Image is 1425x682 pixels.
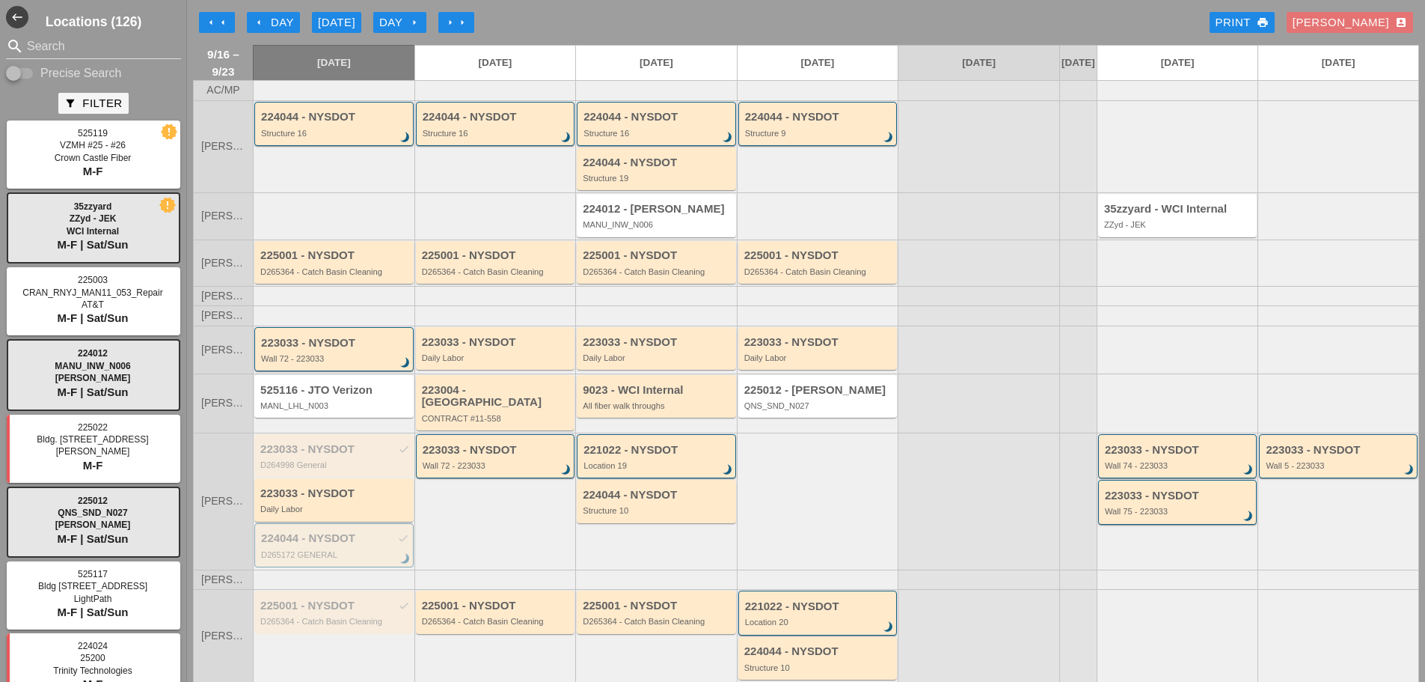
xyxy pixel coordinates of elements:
[583,461,732,470] div: Location 19
[38,581,147,591] span: Bldg [STREET_ADDRESS]
[206,85,239,96] span: AC/MP
[22,287,162,298] span: CRAN_RNYJ_MAN11_053_Repair
[583,617,732,626] div: D265364 - Catch Basin Cleaning
[261,337,409,350] div: 223033 - NYSDOT
[398,443,410,455] i: check
[1216,14,1269,31] div: Print
[74,201,112,212] span: 35zzyard
[6,6,28,28] button: Shrink Sidebar
[583,111,732,124] div: 224044 - NYSDOT
[260,443,410,456] div: 223033 - NYSDOT
[78,422,108,433] span: 225022
[397,130,414,146] i: brightness_3
[1266,461,1413,470] div: Wall 5 - 223033
[78,275,108,285] span: 225003
[318,14,355,31] div: [DATE]
[583,600,732,612] div: 225001 - NYSDOT
[261,111,409,124] div: 224044 - NYSDOT
[57,311,128,324] span: M-F | Sat/Sun
[880,619,897,636] i: brightness_3
[397,355,414,371] i: brightness_3
[55,361,130,371] span: MANU_INW_N006
[1105,490,1253,502] div: 223033 - NYSDOT
[205,16,217,28] i: arrow_left
[1105,507,1253,516] div: Wall 75 - 223033
[260,487,410,500] div: 223033 - NYSDOT
[744,353,894,362] div: Daily Labor
[201,46,245,80] span: 9/16 – 9/23
[738,46,898,80] a: [DATE]
[201,574,245,585] span: [PERSON_NAME]
[161,198,174,212] i: new_releases
[83,165,103,177] span: M-F
[53,666,132,676] span: Trinity Technologies
[422,267,571,276] div: D265364 - Catch Basin Cleaning
[373,12,426,33] button: Day
[37,434,148,445] span: Bldg. [STREET_ADDRESS]
[55,520,131,530] span: [PERSON_NAME]
[55,153,132,163] span: Crown Castle Fiber
[57,606,128,618] span: M-F | Sat/Sun
[6,6,28,28] i: west
[422,249,571,262] div: 225001 - NYSDOT
[422,384,571,409] div: 223004 - [GEOGRAPHIC_DATA]
[422,600,571,612] div: 225001 - NYSDOT
[576,46,737,80] a: [DATE]
[1257,16,1269,28] i: print
[745,111,893,124] div: 224044 - NYSDOT
[1060,46,1097,80] a: [DATE]
[423,129,571,138] div: Structure 16
[217,16,229,28] i: arrow_left
[253,14,294,31] div: Day
[260,401,410,410] div: MANL_LHL_N003
[64,95,122,112] div: Filter
[1097,46,1258,80] a: [DATE]
[583,506,732,515] div: Structure 10
[438,12,474,33] button: Move Ahead 1 Week
[583,489,732,502] div: 224044 - NYSDOT
[201,344,245,356] span: [PERSON_NAME]
[444,16,456,28] i: arrow_right
[40,66,122,81] label: Precise Search
[1293,14,1407,31] div: [PERSON_NAME]
[201,310,245,321] span: [PERSON_NAME]
[422,617,571,626] div: D265364 - Catch Basin Cleaning
[78,348,108,359] span: 224012
[422,336,571,349] div: 223033 - NYSDOT
[583,401,732,410] div: All fiber walk throughs
[456,16,468,28] i: arrow_right
[80,653,105,663] span: 25200
[201,290,245,302] span: [PERSON_NAME]
[1104,220,1254,229] div: ZZyd - JEK
[64,97,76,109] i: filter_alt
[583,249,732,262] div: 225001 - NYSDOT
[744,401,894,410] div: QNS_SND_N027
[58,93,128,114] button: Filter
[201,141,245,152] span: [PERSON_NAME]
[583,336,732,349] div: 223033 - NYSDOT
[423,111,571,124] div: 224044 - NYSDOT
[423,444,571,457] div: 223033 - NYSDOT
[1395,16,1407,28] i: account_box
[583,156,732,169] div: 224044 - NYSDOT
[57,386,128,398] span: M-F | Sat/Sun
[70,213,117,224] span: ZZyd - JEK
[260,505,410,514] div: Daily Labor
[201,398,245,409] span: [PERSON_NAME]
[247,12,300,33] button: Day
[745,618,893,627] div: Location 20
[583,203,732,216] div: 224012 - [PERSON_NAME]
[422,353,571,362] div: Daily Labor
[880,130,897,146] i: brightness_3
[583,129,732,138] div: Structure 16
[583,267,732,276] div: D265364 - Catch Basin Cleaning
[78,128,108,138] span: 525119
[67,226,119,237] span: WCI Internal
[1241,462,1257,478] i: brightness_3
[6,37,24,55] i: search
[201,258,245,269] span: [PERSON_NAME]
[253,16,265,28] i: arrow_left
[1258,46,1418,80] a: [DATE]
[83,459,103,472] span: M-F
[201,496,245,507] span: [PERSON_NAME]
